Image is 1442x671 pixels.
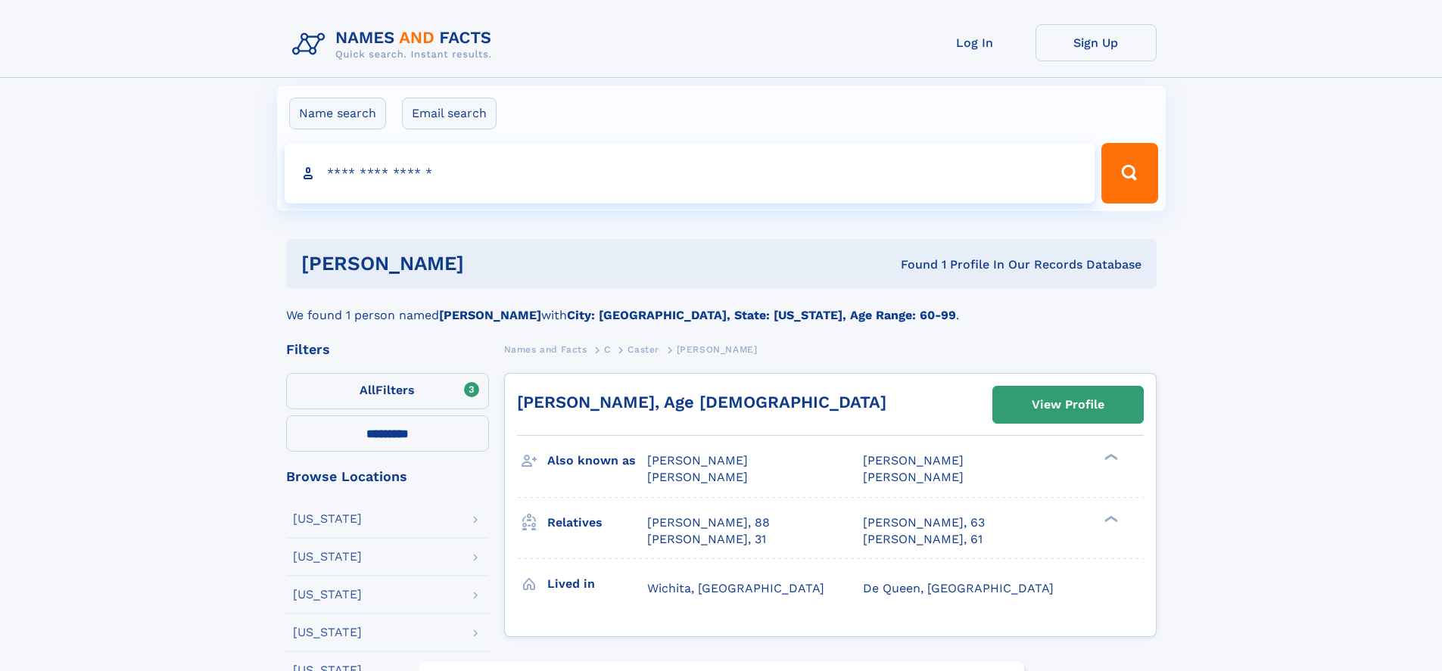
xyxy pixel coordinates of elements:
[647,453,748,468] span: [PERSON_NAME]
[628,340,659,359] a: Caster
[293,589,362,601] div: [US_STATE]
[293,513,362,525] div: [US_STATE]
[863,453,964,468] span: [PERSON_NAME]
[647,470,748,484] span: [PERSON_NAME]
[677,344,758,355] span: [PERSON_NAME]
[647,514,770,531] a: [PERSON_NAME], 88
[286,470,489,483] div: Browse Locations
[286,373,489,409] label: Filters
[863,531,983,548] a: [PERSON_NAME], 61
[286,24,504,65] img: Logo Names and Facts
[567,308,956,322] b: City: [GEOGRAPHIC_DATA], State: [US_STATE], Age Range: 60-99
[439,308,541,322] b: [PERSON_NAME]
[1036,24,1157,61] a: Sign Up
[504,340,587,359] a: Names and Facts
[285,143,1095,203] input: search input
[863,470,964,484] span: [PERSON_NAME]
[647,581,824,595] span: Wichita, [GEOGRAPHIC_DATA]
[604,340,611,359] a: C
[1032,387,1104,422] div: View Profile
[293,551,362,563] div: [US_STATE]
[1101,452,1119,462] div: ❯
[647,531,766,548] a: [PERSON_NAME], 31
[360,383,375,397] span: All
[402,98,497,129] label: Email search
[517,393,886,412] a: [PERSON_NAME], Age [DEMOGRAPHIC_DATA]
[914,24,1036,61] a: Log In
[863,514,985,531] a: [PERSON_NAME], 63
[547,571,647,597] h3: Lived in
[1101,143,1157,203] button: Search Button
[286,288,1157,325] div: We found 1 person named with .
[547,510,647,536] h3: Relatives
[293,626,362,638] div: [US_STATE]
[993,387,1143,423] a: View Profile
[301,254,683,273] h1: [PERSON_NAME]
[547,448,647,474] h3: Also known as
[682,256,1141,273] div: Found 1 Profile In Our Records Database
[604,344,611,355] span: C
[863,581,1054,595] span: De Queen, [GEOGRAPHIC_DATA]
[628,344,659,355] span: Caster
[286,343,489,356] div: Filters
[1101,514,1119,523] div: ❯
[289,98,386,129] label: Name search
